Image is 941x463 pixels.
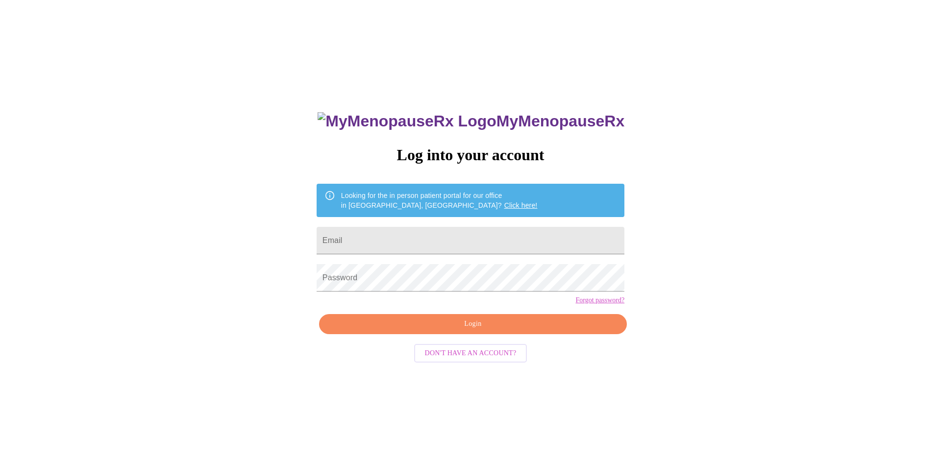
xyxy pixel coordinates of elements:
button: Login [319,314,627,334]
button: Don't have an account? [414,344,527,363]
h3: MyMenopauseRx [318,112,624,130]
span: Don't have an account? [425,347,517,360]
a: Click here! [504,201,538,209]
span: Login [330,318,616,330]
a: Forgot password? [575,296,624,304]
h3: Log into your account [317,146,624,164]
img: MyMenopauseRx Logo [318,112,496,130]
a: Don't have an account? [412,348,530,356]
div: Looking for the in person patient portal for our office in [GEOGRAPHIC_DATA], [GEOGRAPHIC_DATA]? [341,187,538,214]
